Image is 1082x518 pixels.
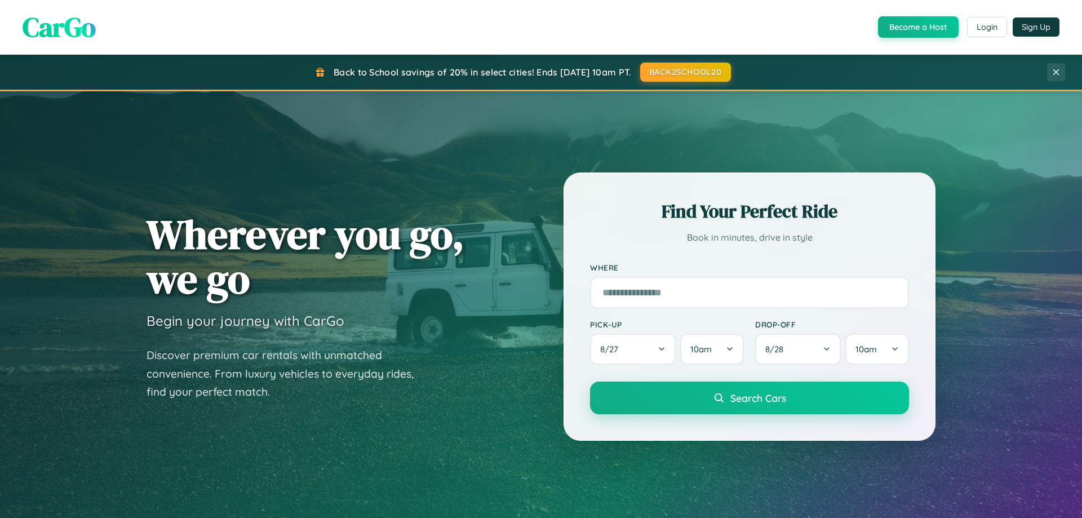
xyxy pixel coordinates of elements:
h3: Begin your journey with CarGo [147,312,344,329]
span: Search Cars [730,392,786,404]
h1: Wherever you go, we go [147,212,464,301]
span: 8 / 28 [765,344,789,355]
span: Back to School savings of 20% in select cities! Ends [DATE] 10am PT. [334,67,631,78]
p: Discover premium car rentals with unmatched convenience. From luxury vehicles to everyday rides, ... [147,346,428,401]
button: Become a Host [878,16,959,38]
button: 8/27 [590,334,676,365]
button: Login [967,17,1007,37]
span: 10am [855,344,877,355]
label: Where [590,263,909,272]
span: 8 / 27 [600,344,624,355]
button: 8/28 [755,334,841,365]
button: 10am [845,334,909,365]
button: Search Cars [590,382,909,414]
button: BACK2SCHOOL20 [640,63,731,82]
button: 10am [680,334,744,365]
span: 10am [690,344,712,355]
span: CarGo [23,8,96,46]
p: Book in minutes, drive in style [590,229,909,246]
label: Drop-off [755,320,909,329]
h2: Find Your Perfect Ride [590,199,909,224]
label: Pick-up [590,320,744,329]
button: Sign Up [1013,17,1059,37]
